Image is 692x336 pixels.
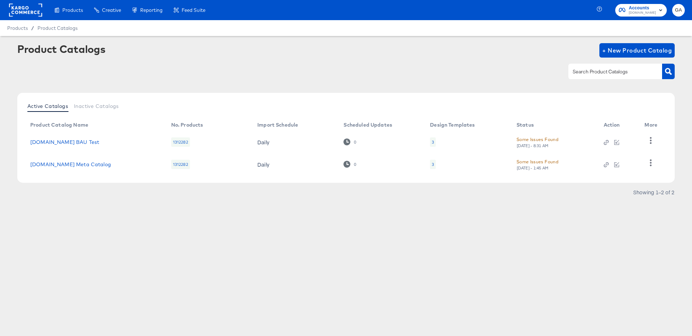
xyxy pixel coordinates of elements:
[140,7,163,13] span: Reporting
[17,43,105,55] div: Product Catalogs
[27,103,68,109] span: Active Catalogs
[30,162,111,167] a: [DOMAIN_NAME] Meta Catalog
[516,136,558,143] div: Some Issues Found
[629,10,656,16] span: [DOMAIN_NAME]
[354,140,356,145] div: 0
[430,137,436,147] div: 3
[602,45,672,55] span: + New Product Catalog
[252,131,338,153] td: Daily
[571,68,648,76] input: Search Product Catalogs
[28,25,37,31] span: /
[252,153,338,176] td: Daily
[343,139,356,145] div: 0
[354,162,356,167] div: 0
[599,43,675,58] button: + New Product Catalog
[171,137,190,147] div: 1312282
[675,6,682,14] span: GA
[37,25,77,31] a: Product Catalogs
[516,136,558,148] button: Some Issues Found[DATE] - 8:31 AM
[516,158,558,165] div: Some Issues Found
[102,7,121,13] span: Creative
[343,161,356,168] div: 0
[30,122,88,128] div: Product Catalog Name
[516,158,558,171] button: Some Issues Found[DATE] - 1:45 AM
[74,103,119,109] span: Inactive Catalogs
[171,160,190,169] div: 1312282
[629,4,656,12] span: Accounts
[430,122,475,128] div: Design Templates
[182,7,205,13] span: Feed Suite
[516,143,549,148] div: [DATE] - 8:31 AM
[343,122,392,128] div: Scheduled Updates
[432,162,434,167] div: 3
[432,139,434,145] div: 3
[511,119,598,131] th: Status
[639,119,666,131] th: More
[615,4,667,17] button: Accounts[DOMAIN_NAME]
[672,4,685,17] button: GA
[598,119,639,131] th: Action
[30,139,99,145] a: [DOMAIN_NAME] BAU Test
[633,190,675,195] div: Showing 1–2 of 2
[516,165,549,171] div: [DATE] - 1:45 AM
[257,122,298,128] div: Import Schedule
[7,25,28,31] span: Products
[62,7,83,13] span: Products
[171,122,203,128] div: No. Products
[430,160,436,169] div: 3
